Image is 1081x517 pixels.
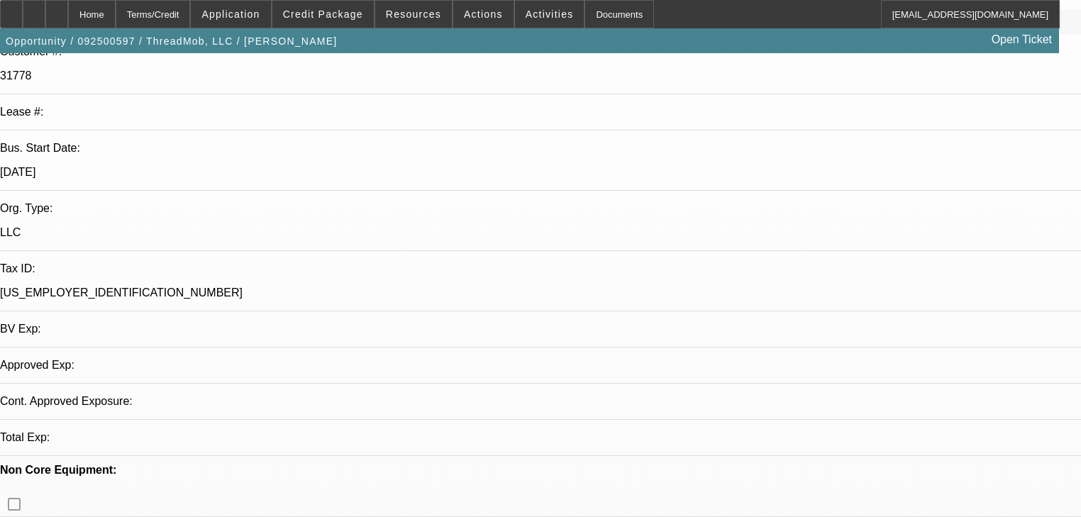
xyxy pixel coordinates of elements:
[986,28,1058,52] a: Open Ticket
[515,1,584,28] button: Activities
[386,9,441,20] span: Resources
[6,35,337,47] span: Opportunity / 092500597 / ThreadMob, LLC / [PERSON_NAME]
[453,1,514,28] button: Actions
[526,9,574,20] span: Activities
[191,1,270,28] button: Application
[375,1,452,28] button: Resources
[283,9,363,20] span: Credit Package
[272,1,374,28] button: Credit Package
[464,9,503,20] span: Actions
[201,9,260,20] span: Application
